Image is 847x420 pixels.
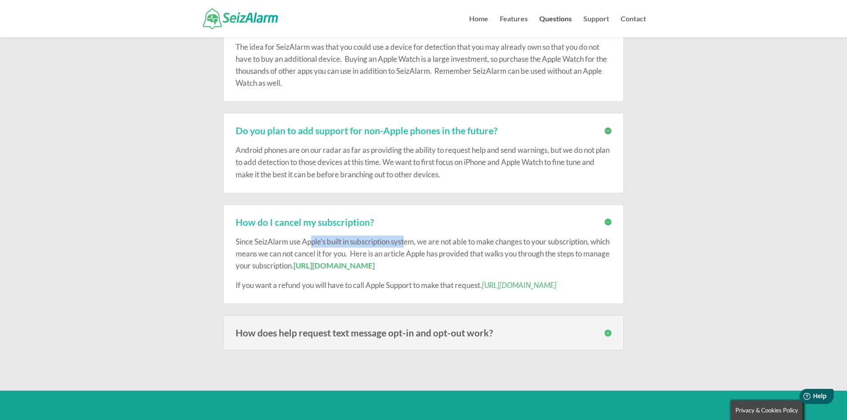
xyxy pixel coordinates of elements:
p: Since SeizAlarm use Apple’s built in subscription system, we are not able to make changes to your... [236,236,611,280]
span: Privacy & Cookies Policy [735,407,798,414]
a: Features [500,16,528,37]
div: The idea for SeizAlarm was that you could use a device for detection that you may already own so ... [236,32,611,89]
h3: How does help request text message opt-in and opt-out work? [236,328,611,337]
a: Home [469,16,488,37]
h3: How do I cancel my subscription? [236,217,611,227]
a: Contact [621,16,646,37]
p: If you want a refund you will have to call Apple Support to make that request. [236,279,611,291]
a: [URL][DOMAIN_NAME] [482,280,556,290]
iframe: Help widget launcher [768,385,837,410]
h3: Do you plan to add support for non-Apple phones in the future? [236,126,611,135]
a: Questions [539,16,572,37]
img: SeizAlarm [203,8,278,28]
div: Android phones are on our radar as far as providing the ability to request help and send warnings... [236,135,611,180]
a: [URL][DOMAIN_NAME] [293,261,375,270]
a: Support [583,16,609,37]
